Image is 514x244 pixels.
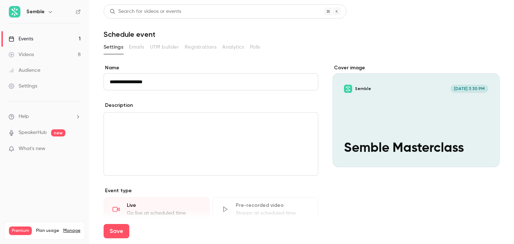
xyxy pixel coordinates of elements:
div: LiveGo live at scheduled time [104,197,210,221]
h1: Schedule event [104,30,500,39]
div: Settings [9,83,37,90]
span: Analytics [222,44,244,51]
div: Pre-recorded videoStream at scheduled time [213,197,319,221]
span: UTM builder [150,44,179,51]
span: Emails [129,44,144,51]
button: Settings [104,41,123,53]
section: Cover image [333,64,500,167]
span: Premium [9,226,32,235]
div: editor [104,113,318,175]
img: Semble [9,6,20,18]
span: Registrations [185,44,216,51]
h6: Semble [26,8,45,15]
span: Help [19,113,29,120]
p: Event type [104,187,318,194]
span: new [51,129,65,136]
div: Events [9,35,33,43]
div: Videos [9,51,34,58]
div: Audience [9,67,40,74]
section: description [104,112,318,176]
label: Description [104,102,133,109]
span: Polls [250,44,260,51]
li: help-dropdown-opener [9,113,81,120]
span: What's new [19,145,45,153]
div: Search for videos or events [110,8,181,15]
button: Save [104,224,129,238]
span: Plan usage [36,228,59,234]
div: Pre-recorded video [236,202,310,209]
a: Manage [63,228,80,234]
a: SpeakerHub [19,129,47,136]
label: Cover image [333,64,500,71]
label: Name [104,64,318,71]
div: Live [127,202,201,209]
